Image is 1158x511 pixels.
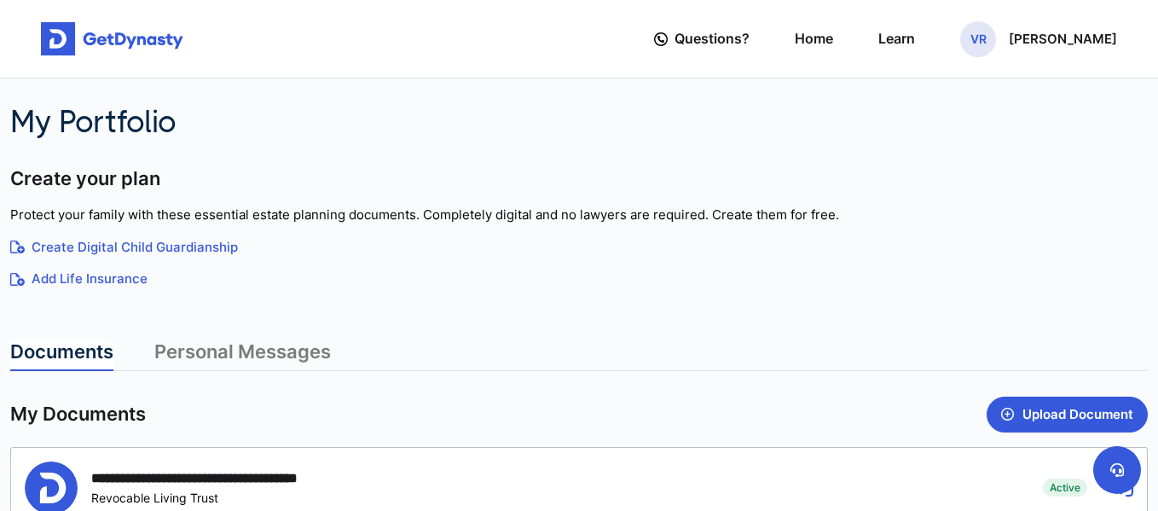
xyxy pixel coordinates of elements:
[987,397,1148,433] button: Upload Document
[10,166,160,191] span: Create your plan
[10,270,1148,289] a: Add Life Insurance
[154,340,331,371] a: Personal Messages
[675,23,750,55] span: Questions?
[878,15,915,63] a: Learn
[654,15,750,63] a: Questions?
[960,21,1117,57] button: VR[PERSON_NAME]
[10,402,146,427] span: My Documents
[1009,32,1117,46] p: [PERSON_NAME]
[960,21,996,57] span: VR
[10,206,1148,225] p: Protect your family with these essential estate planning documents. Completely digital and no law...
[10,238,1148,258] a: Create Digital Child Guardianship
[1043,479,1087,496] span: Active
[795,15,833,63] a: Home
[91,491,298,505] div: Revocable Living Trust
[10,104,854,141] h2: My Portfolio
[41,22,183,56] img: Get started for free with Dynasty Trust Company
[10,340,113,371] a: Documents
